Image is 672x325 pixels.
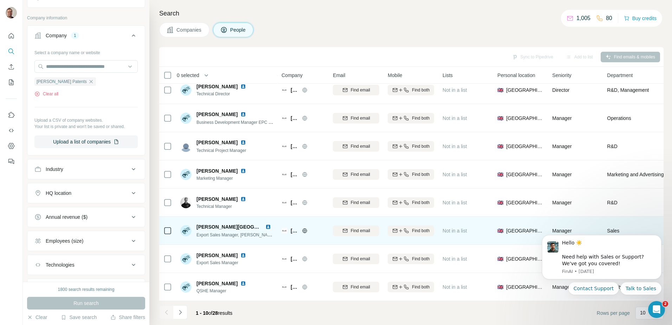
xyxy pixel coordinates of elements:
span: [GEOGRAPHIC_DATA] [506,227,544,234]
button: Buy credits [624,13,657,23]
span: [PERSON_NAME] [196,280,238,287]
span: 🇬🇧 [497,143,503,150]
img: LinkedIn logo [240,281,246,286]
span: [GEOGRAPHIC_DATA] [506,171,544,178]
span: R&D, Management [607,87,649,94]
button: Find email [333,254,379,264]
span: Email [333,72,345,79]
button: Quick start [6,30,17,42]
button: Find email [333,169,379,180]
img: LinkedIn logo [240,84,246,89]
img: Avatar [180,169,192,180]
span: Lists [442,72,453,79]
span: 🇬🇧 [497,171,503,178]
img: LinkedIn logo [240,253,246,258]
div: 1800 search results remaining [58,286,115,293]
span: [PERSON_NAME] Patents [291,87,298,94]
span: [PERSON_NAME] Patents [291,115,298,122]
img: LinkedIn logo [240,140,246,145]
button: Find both [388,141,434,152]
button: Annual revenue ($) [27,209,145,225]
p: 10 [640,309,646,316]
p: 1,005 [576,14,590,23]
img: Avatar [180,197,192,208]
span: Find both [412,284,429,290]
button: Find both [388,282,434,292]
span: [PERSON_NAME] [196,111,238,118]
span: [GEOGRAPHIC_DATA] [506,283,544,291]
span: Technical Director [196,91,249,97]
span: [GEOGRAPHIC_DATA] [506,255,544,262]
button: Technologies [27,256,145,273]
span: Not in a list [442,256,467,262]
span: Find both [412,115,429,121]
span: Business Development Manager EPC & Datacenters [196,119,295,125]
div: 1 [71,32,79,39]
span: Find both [412,171,429,178]
button: Search [6,45,17,58]
span: 🇬🇧 [497,227,503,234]
img: Avatar [6,7,17,18]
button: Keywords [27,280,145,297]
img: Avatar [180,141,192,152]
div: Select a company name or website [34,47,138,56]
span: 🇬🇧 [497,255,503,262]
img: Logo of Ellis Patents [282,200,287,205]
span: Operations [607,115,631,122]
span: of [208,310,213,316]
button: Use Surfe API [6,124,17,137]
button: Save search [61,314,97,321]
span: [PERSON_NAME] Patents [291,199,298,206]
span: Find both [412,228,429,234]
span: Not in a list [442,284,467,290]
button: Find both [388,254,434,264]
div: Technologies [46,261,75,268]
span: Manager [552,144,571,149]
span: Manager [552,200,571,205]
button: Company1 [27,27,145,47]
span: Director [552,87,569,93]
button: Find both [388,225,434,236]
img: Logo of Ellis Patents [282,228,287,234]
img: LinkedIn logo [240,196,246,202]
span: [GEOGRAPHIC_DATA] [506,199,544,206]
div: HQ location [46,190,71,197]
img: Avatar [180,113,192,124]
span: Find both [412,256,429,262]
span: 2 [663,301,668,307]
img: LinkedIn logo [265,224,271,230]
button: Find email [333,141,379,152]
span: [PERSON_NAME] Patents [37,78,87,85]
iframe: Intercom notifications message [531,229,672,299]
span: Not in a list [442,87,467,93]
span: Find email [351,87,370,93]
span: 28 [213,310,218,316]
span: Find email [351,284,370,290]
span: 🇬🇧 [497,115,503,122]
span: Find both [412,87,429,93]
span: Technical Manager [196,203,249,210]
img: LinkedIn logo [240,168,246,174]
span: [PERSON_NAME] [196,196,238,203]
span: R&D [607,199,618,206]
span: Company [282,72,303,79]
span: Personal location [497,72,535,79]
span: 🇬🇧 [497,283,503,291]
img: Avatar [180,253,192,265]
button: Share filters [110,314,145,321]
span: Find both [412,199,429,206]
span: Not in a list [442,200,467,205]
span: [PERSON_NAME] [196,139,238,146]
span: Find email [351,115,370,121]
span: Find email [351,199,370,206]
h4: Search [159,8,664,18]
p: Your list is private and won't be saved or shared. [34,123,138,130]
img: Avatar [180,281,192,293]
img: Avatar [180,225,192,236]
button: Find both [388,197,434,208]
button: Find email [333,113,379,123]
button: Find both [388,113,434,123]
